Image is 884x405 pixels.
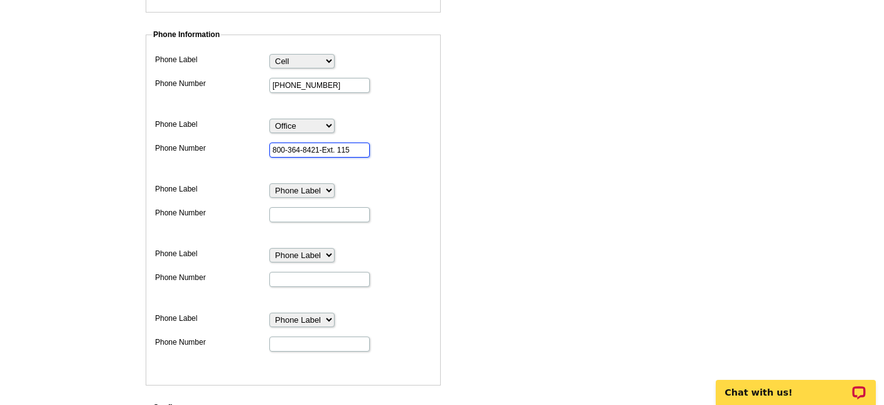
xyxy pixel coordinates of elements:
[155,78,268,89] label: Phone Number
[708,365,884,405] iframe: LiveChat chat widget
[155,337,268,348] label: Phone Number
[155,183,268,195] label: Phone Label
[152,29,221,40] legend: Phone Information
[155,119,268,130] label: Phone Label
[155,248,268,259] label: Phone Label
[155,272,268,283] label: Phone Number
[155,313,268,324] label: Phone Label
[155,54,268,65] label: Phone Label
[155,143,268,154] label: Phone Number
[155,207,268,219] label: Phone Number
